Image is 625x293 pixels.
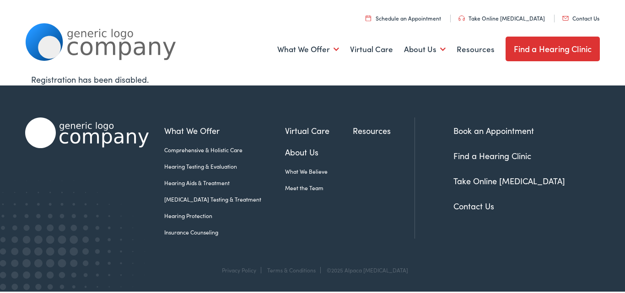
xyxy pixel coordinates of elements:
[164,146,285,154] a: Comprehensive & Holistic Care
[562,14,599,22] a: Contact Us
[31,73,593,85] div: Registration has been disabled.
[25,117,149,148] img: Alpaca Audiology
[506,37,600,61] a: Find a Hearing Clinic
[562,16,569,21] img: utility icon
[164,228,285,236] a: Insurance Counseling
[267,266,316,274] a: Terms & Conditions
[453,175,565,186] a: Take Online [MEDICAL_DATA]
[277,32,339,66] a: What We Offer
[458,16,465,21] img: utility icon
[453,200,494,212] a: Contact Us
[404,32,446,66] a: About Us
[164,162,285,170] a: Hearing Testing & Evaluation
[285,124,353,137] a: Virtual Care
[164,179,285,187] a: Hearing Aids & Treatment
[164,195,285,203] a: [MEDICAL_DATA] Testing & Treatment
[457,32,495,66] a: Resources
[353,124,415,137] a: Resources
[222,266,256,274] a: Privacy Policy
[285,146,353,158] a: About Us
[458,14,545,22] a: Take Online [MEDICAL_DATA]
[322,267,408,273] div: ©2025 Alpaca [MEDICAL_DATA]
[453,125,534,136] a: Book an Appointment
[366,15,371,21] img: utility icon
[453,150,531,161] a: Find a Hearing Clinic
[366,14,441,22] a: Schedule an Appointment
[350,32,393,66] a: Virtual Care
[164,124,285,137] a: What We Offer
[285,167,353,176] a: What We Believe
[285,184,353,192] a: Meet the Team
[164,212,285,220] a: Hearing Protection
